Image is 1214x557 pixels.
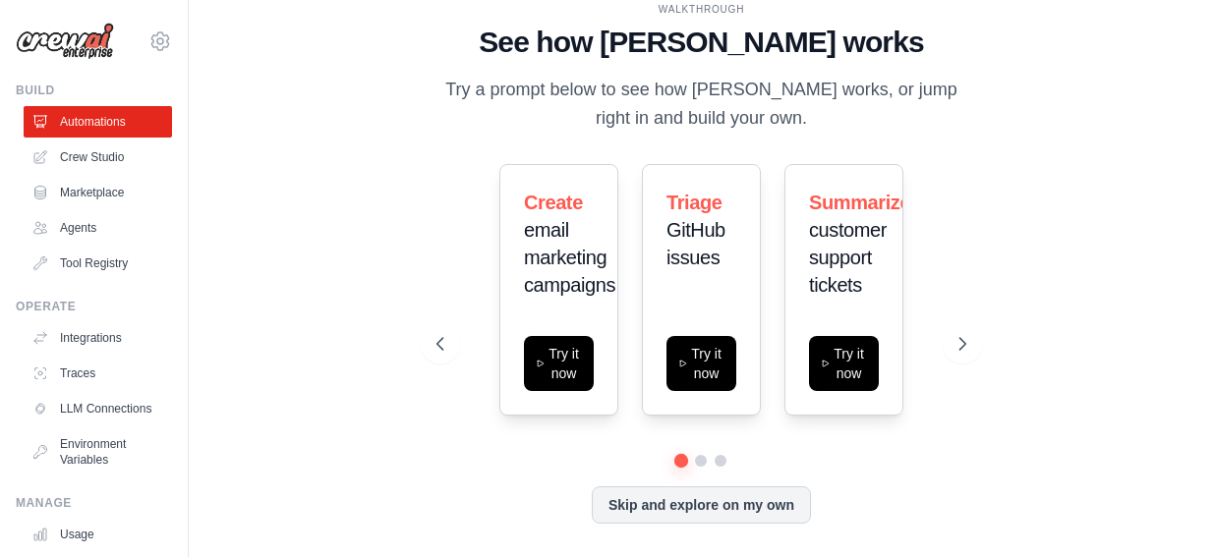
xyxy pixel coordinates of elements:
a: Automations [24,106,172,138]
p: Try a prompt below to see how [PERSON_NAME] works, or jump right in and build your own. [436,76,966,134]
span: Triage [666,192,723,213]
span: Summarize [809,192,910,213]
button: Try it now [524,336,594,391]
div: Manage [16,495,172,511]
iframe: Chat Widget [1116,463,1214,557]
h1: See how [PERSON_NAME] works [436,25,966,60]
div: Operate [16,299,172,314]
button: Try it now [666,336,736,391]
a: LLM Connections [24,393,172,424]
a: Usage [24,519,172,550]
a: Environment Variables [24,428,172,475]
a: Agents [24,212,172,244]
span: customer support tickets [809,219,887,296]
span: Create [524,192,583,213]
div: Build [16,83,172,98]
span: email marketing campaigns [524,219,615,296]
span: GitHub issues [666,219,725,268]
a: Crew Studio [24,141,172,173]
a: Traces [24,358,172,389]
button: Skip and explore on my own [592,486,811,524]
button: Try it now [809,336,879,391]
a: Integrations [24,322,172,354]
a: Marketplace [24,177,172,208]
img: Logo [16,23,114,60]
div: WALKTHROUGH [436,2,966,17]
a: Tool Registry [24,248,172,279]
